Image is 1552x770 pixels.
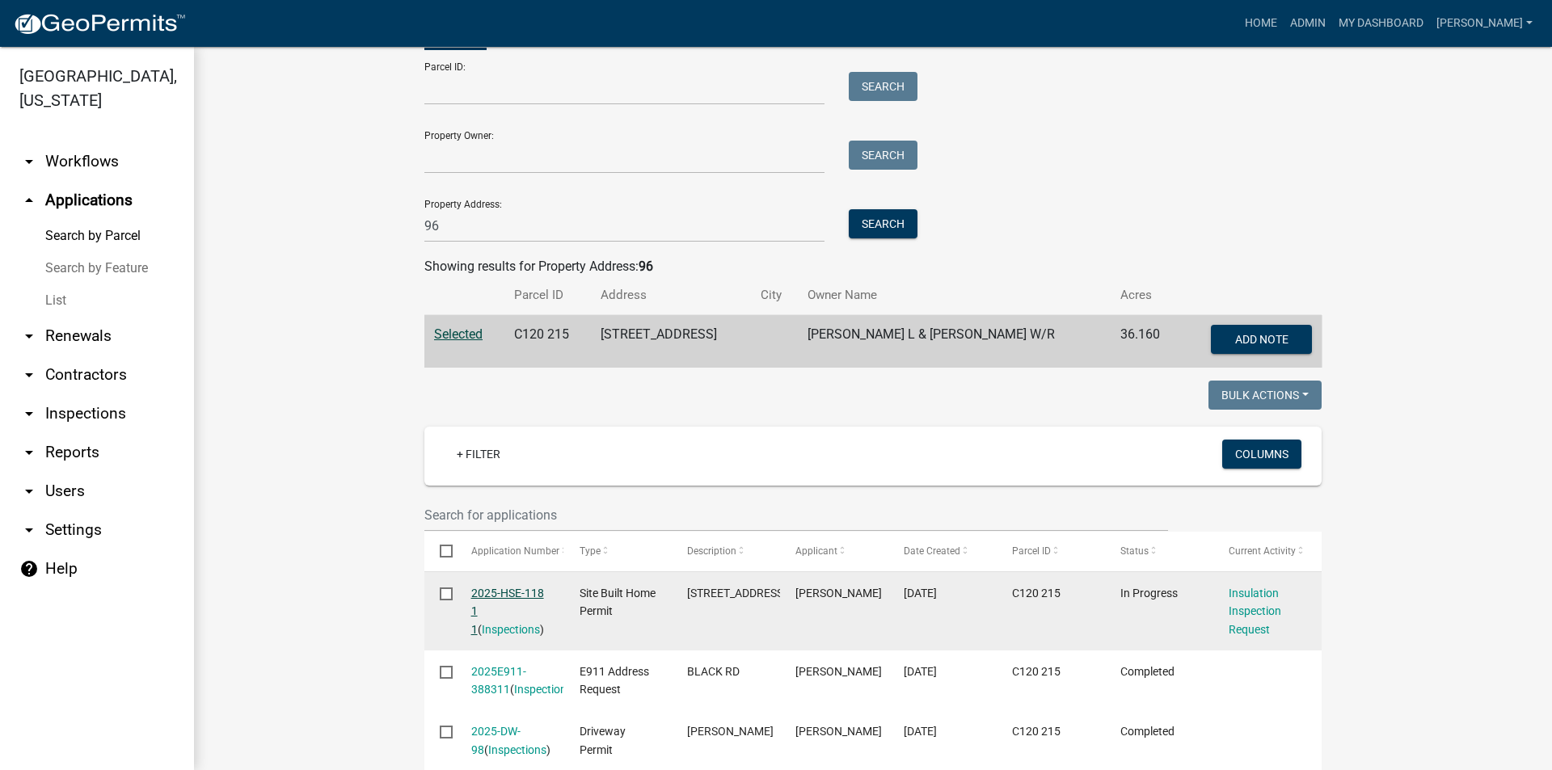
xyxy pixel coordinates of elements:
[904,725,937,738] span: 03/10/2025
[591,276,750,314] th: Address
[424,532,455,570] datatable-header-cell: Select
[849,141,917,170] button: Search
[504,315,592,368] td: C120 215
[1012,665,1061,678] span: C120 215
[849,209,917,238] button: Search
[1120,545,1149,557] span: Status
[19,443,39,462] i: arrow_drop_down
[19,191,39,210] i: arrow_drop_up
[1222,440,1301,469] button: Columns
[19,404,39,423] i: arrow_drop_down
[514,683,572,696] a: Inspections
[580,545,601,557] span: Type
[471,725,521,756] a: 2025-DW-98
[591,315,750,368] td: [STREET_ADDRESS]
[1234,333,1288,346] span: Add Note
[1238,8,1284,39] a: Home
[687,545,736,557] span: Description
[471,584,549,639] div: ( )
[482,623,540,636] a: Inspections
[488,743,546,756] a: Inspections
[1012,545,1051,557] span: Parcel ID
[795,587,882,600] span: Paul Schofill
[904,587,937,600] span: 04/14/2025
[580,665,649,696] span: E911 Address Request
[1120,665,1175,678] span: Completed
[471,587,544,637] a: 2025-HSE-118 1 1
[424,499,1168,532] input: Search for applications
[904,545,960,557] span: Date Created
[1120,587,1178,600] span: In Progress
[888,532,997,570] datatable-header-cell: Date Created
[672,532,780,570] datatable-header-cell: Description
[1111,276,1180,314] th: Acres
[563,532,672,570] datatable-header-cell: Type
[471,663,549,700] div: ( )
[580,725,626,756] span: Driveway Permit
[795,545,837,557] span: Applicant
[780,532,888,570] datatable-header-cell: Applicant
[1229,587,1281,637] a: Insulation Inspection Request
[798,315,1111,368] td: [PERSON_NAME] L & [PERSON_NAME] W/R
[471,665,526,696] a: 2025E911-388311
[795,665,882,678] span: Keri Lewis
[849,72,917,101] button: Search
[1284,8,1332,39] a: Admin
[424,257,1322,276] div: Showing results for Property Address:
[1105,532,1213,570] datatable-header-cell: Status
[1430,8,1539,39] a: [PERSON_NAME]
[455,532,563,570] datatable-header-cell: Application Number
[471,545,559,557] span: Application Number
[19,326,39,346] i: arrow_drop_down
[19,520,39,540] i: arrow_drop_down
[19,482,39,501] i: arrow_drop_down
[687,587,787,600] span: 96 GREEN RD
[444,440,513,469] a: + Filter
[504,276,592,314] th: Parcel ID
[795,725,882,738] span: Keri Lewis
[687,725,774,738] span: Keri Lewis
[471,722,549,759] div: ( )
[1332,8,1430,39] a: My Dashboard
[1012,587,1061,600] span: C120 215
[434,326,483,342] a: Selected
[1229,545,1296,557] span: Current Activity
[687,665,740,678] span: BLACK RD
[904,665,937,678] span: 03/12/2025
[997,532,1105,570] datatable-header-cell: Parcel ID
[19,152,39,171] i: arrow_drop_down
[798,276,1111,314] th: Owner Name
[19,365,39,385] i: arrow_drop_down
[580,587,656,618] span: Site Built Home Permit
[1213,532,1322,570] datatable-header-cell: Current Activity
[751,276,799,314] th: City
[639,259,653,274] strong: 96
[1211,325,1312,354] button: Add Note
[19,559,39,579] i: help
[1012,725,1061,738] span: C120 215
[1208,381,1322,410] button: Bulk Actions
[1111,315,1180,368] td: 36.160
[1120,725,1175,738] span: Completed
